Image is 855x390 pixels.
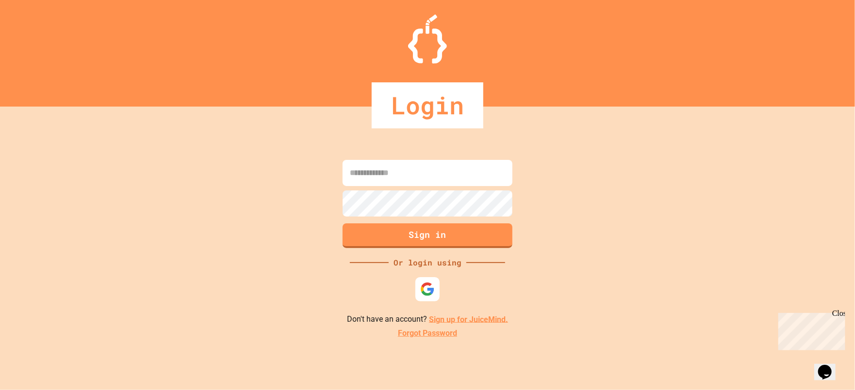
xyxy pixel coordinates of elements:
img: google-icon.svg [420,282,435,296]
p: Don't have an account? [347,313,508,326]
button: Sign in [343,223,512,248]
img: Logo.svg [408,15,447,63]
iframe: chat widget [774,309,845,350]
a: Forgot Password [398,328,457,339]
div: Login [372,82,483,128]
iframe: chat widget [814,351,845,380]
div: Or login using [389,257,466,268]
a: Sign up for JuiceMind. [429,314,508,324]
div: Chat with us now!Close [4,4,67,62]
